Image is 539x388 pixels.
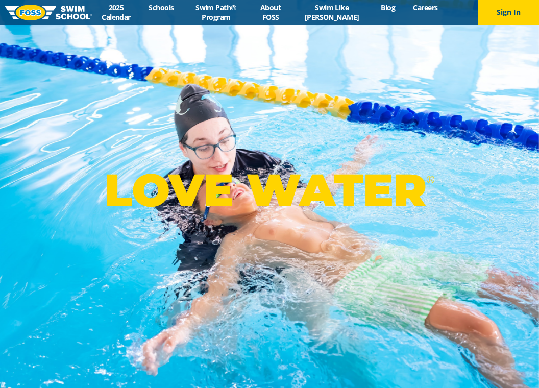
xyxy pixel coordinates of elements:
[404,3,447,12] a: Careers
[140,3,183,12] a: Schools
[292,3,372,22] a: Swim Like [PERSON_NAME]
[426,173,434,186] sup: ®
[372,3,404,12] a: Blog
[183,3,249,22] a: Swim Path® Program
[5,5,92,20] img: FOSS Swim School Logo
[92,3,140,22] a: 2025 Calendar
[104,163,434,217] p: LOVE WATER
[250,3,292,22] a: About FOSS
